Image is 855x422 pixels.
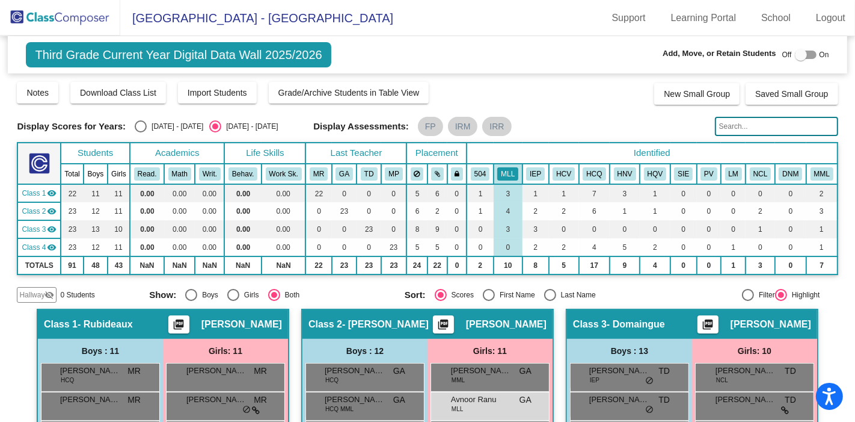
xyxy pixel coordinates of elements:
td: 0 [447,184,467,202]
td: 1 [467,184,494,202]
td: 0 [697,256,721,275]
td: 0 [697,220,721,238]
td: NaN [195,256,224,275]
td: 0 [357,202,381,220]
td: 0 [447,220,467,238]
td: 3 [746,256,775,275]
span: NCL [716,376,728,385]
span: TD [785,394,796,406]
td: 17 [579,256,610,275]
td: 3 [522,220,549,238]
td: NaN [262,256,306,275]
td: 12 [84,202,108,220]
td: 24 [406,256,427,275]
div: Filter [754,290,775,300]
span: [PERSON_NAME] [451,365,511,377]
td: 8 [522,256,549,275]
td: 3 [494,220,522,238]
td: 1 [522,184,549,202]
button: DNM [779,167,802,181]
td: 0 [332,220,357,238]
span: - [PERSON_NAME] [342,318,429,330]
td: 0.00 [224,220,261,238]
mat-icon: picture_as_pdf [436,318,450,335]
th: Total [61,164,84,184]
span: New Small Group [664,89,730,99]
div: Highlight [787,290,820,300]
td: 5 [549,256,579,275]
td: 23 [357,220,381,238]
mat-chip: IRM [448,117,478,136]
td: 12 [84,238,108,256]
th: Keep with teacher [447,164,467,184]
th: Last Teacher [305,143,406,164]
span: GA [393,365,405,377]
span: HCQ [61,376,74,385]
span: TD [785,365,796,377]
span: Class 2 [308,318,342,330]
td: 0 [357,184,381,202]
a: Logout [806,8,855,28]
td: 22 [305,184,331,202]
td: 0 [746,238,775,256]
td: 0 [447,256,467,275]
td: 22 [427,256,447,275]
td: 9 [427,220,447,238]
button: Print Students Details [168,315,189,334]
th: Tiffany Domaingue [357,164,381,184]
button: Download Class List [70,82,166,104]
td: 0.00 [130,202,164,220]
th: Ginger Addicott [332,164,357,184]
span: Avnoor Ranu [451,394,511,406]
div: Girls [239,290,259,300]
th: Keep away students [406,164,427,184]
td: 0.00 [164,202,195,220]
td: 0.00 [130,184,164,202]
td: 0.00 [262,184,306,202]
td: 0 [746,184,775,202]
td: 2 [746,202,775,220]
span: GA [393,394,405,406]
th: Academics [130,143,224,164]
span: Off [782,49,792,60]
td: Tiffany Domaingue - Domaingue [17,220,61,238]
span: [PERSON_NAME] [60,365,120,377]
span: Display Scores for Years: [17,121,126,132]
span: Class 1 [44,318,78,330]
td: NaN [130,256,164,275]
button: 504 [471,167,490,181]
span: Add, Move, or Retain Students [663,48,776,60]
td: 23 [357,256,381,275]
td: 22 [61,184,84,202]
div: Scores [447,290,474,300]
div: [DATE] - [DATE] [221,121,278,132]
mat-radio-group: Select an option [135,120,278,132]
td: 0 [381,184,407,202]
span: [PERSON_NAME] [325,365,385,377]
mat-chip: IRR [482,117,511,136]
td: 1 [467,202,494,220]
td: 0 [697,202,721,220]
span: MR [127,365,141,377]
td: 0.00 [262,220,306,238]
td: 0 [697,184,721,202]
td: 0.00 [195,202,224,220]
mat-icon: visibility [47,225,57,234]
span: Hallway [19,290,44,300]
button: HCV [553,167,575,181]
button: Print Students Details [697,315,719,334]
td: 1 [610,202,640,220]
td: 5 [427,238,447,256]
td: 0.00 [164,184,195,202]
button: LM [725,167,742,181]
div: Both [280,290,300,300]
td: 2 [806,184,838,202]
button: MP [385,167,403,181]
td: 91 [61,256,84,275]
span: [PERSON_NAME] [466,318,547,330]
th: Hi Cap - Non-Verbal Qualification [610,164,640,184]
span: [PERSON_NAME] [325,394,385,406]
th: Likely Moving [721,164,746,184]
td: 0.00 [262,202,306,220]
span: MR [254,394,267,406]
